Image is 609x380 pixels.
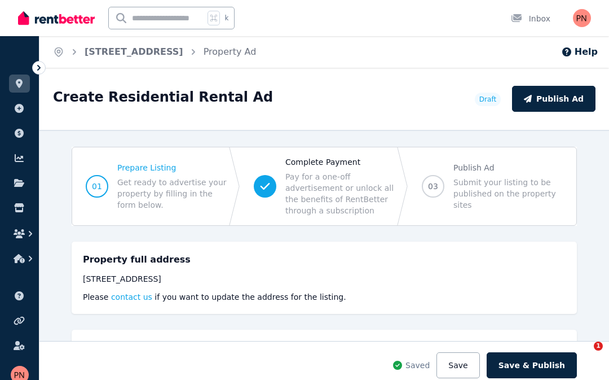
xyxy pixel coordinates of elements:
button: Save & Publish [487,352,577,378]
span: Pay for a one-off advertisement or unlock all the benefits of RentBetter through a subscription [285,171,395,216]
img: Pamela Neill [573,9,591,27]
div: Inbox [511,13,550,24]
a: Property Ad [204,46,257,57]
nav: Breadcrumb [39,36,270,68]
span: 01 [92,181,102,192]
span: k [224,14,228,23]
span: 03 [428,181,438,192]
div: [STREET_ADDRESS] [83,273,566,285]
button: Save [436,352,479,378]
h5: Property full address [83,253,191,267]
span: Publish Ad [453,162,563,173]
span: Submit your listing to be published on the property sites [453,177,563,211]
a: [STREET_ADDRESS] [85,46,183,57]
span: Get ready to advertise your property by filling in the form below. [117,177,227,211]
button: Publish Ad [512,86,595,112]
iframe: Intercom live chat [571,342,598,369]
span: 1 [594,342,603,351]
img: RentBetter [18,10,95,27]
h1: Create Residential Rental Ad [53,88,273,106]
nav: Progress [72,147,577,226]
p: Please if you want to update the address for the listing. [83,291,566,303]
span: Draft [479,95,496,104]
button: contact us [111,291,152,303]
span: Saved [405,360,430,371]
span: Prepare Listing [117,162,227,173]
button: Help [561,45,598,59]
span: Complete Payment [285,156,395,168]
